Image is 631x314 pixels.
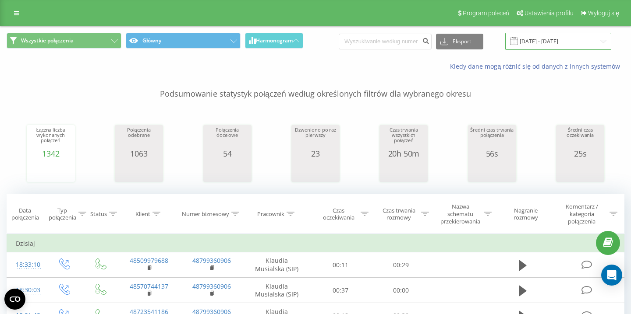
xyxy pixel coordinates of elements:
div: 18:30:03 [16,282,37,299]
div: 25s [558,149,602,158]
a: Kiedy dane mogą różnić się od danych z innych systemów [450,62,624,70]
a: 48799360906 [192,282,231,290]
span: Wyloguj się [588,10,619,17]
div: Nazwa schematu przekierowania [439,203,482,225]
div: 1342 [29,149,73,158]
div: Połączenia odebrane [117,127,161,149]
div: 20h 50m [382,149,425,158]
div: Klient [135,210,150,218]
button: Open CMP widget [4,289,25,310]
td: Dzisiaj [7,235,624,252]
div: Dzwoniono po raz pierwszy [294,127,337,149]
a: 48509979688 [130,256,168,265]
a: 48570744137 [130,282,168,290]
span: Ustawienia profilu [525,10,574,17]
div: Czas trwania wszystkich połączeń [382,127,425,149]
div: Czas oczekiwania [319,207,359,222]
td: 00:00 [371,278,431,303]
span: Wszystkie połączenia [21,37,74,44]
div: 1063 [117,149,161,158]
input: Wyszukiwanie według numeru [339,34,432,49]
div: Czas trwania rozmowy [379,207,419,222]
div: Data połączenia [7,207,43,222]
div: Średni czas trwania połączenia [470,127,514,149]
td: 00:37 [311,278,371,303]
td: 00:29 [371,252,431,278]
button: Harmonogram [245,33,303,49]
td: 00:11 [311,252,371,278]
span: Harmonogram [256,38,293,44]
div: 18:33:10 [16,256,37,273]
button: Eksport [436,34,483,49]
button: Główny [126,33,241,49]
a: 48799360906 [192,256,231,265]
div: Status [90,210,107,218]
div: 56s [470,149,514,158]
td: Klaudia Musialska (SIP) [243,252,311,278]
div: 54 [206,149,249,158]
span: Program poleceń [463,10,509,17]
p: Podsumowanie statystyk połączeń według określonych filtrów dla wybranego okresu [7,71,624,100]
div: Nagranie rozmowy [502,207,549,222]
div: Typ połączenia [49,207,76,222]
div: Średni czas oczekiwania [558,127,602,149]
button: Wszystkie połączenia [7,33,121,49]
div: Open Intercom Messenger [601,265,622,286]
div: 23 [294,149,337,158]
div: Numer biznesowy [182,210,229,218]
td: Klaudia Musialska (SIP) [243,278,311,303]
div: Pracownik [257,210,284,218]
div: Łączna liczba wykonanych połączeń [29,127,73,149]
div: Połączenia docelowe [206,127,249,149]
div: Komentarz / kategoria połączenia [556,203,607,225]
